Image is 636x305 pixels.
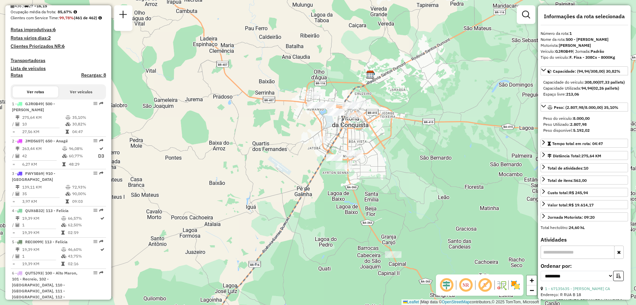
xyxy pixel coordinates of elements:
em: Opções [93,139,97,143]
a: Zoom out [527,285,537,295]
td: 19,39 KM [22,261,61,267]
td: / [12,253,15,260]
div: Atividade não roteirizada - LOURIVAL SERTaO BOMFIM [385,251,401,258]
strong: F. Fixa - 308Cx - 8000Kg [569,55,615,60]
td: 66,57% [68,215,100,222]
strong: 16,15 [36,3,47,8]
td: 27,56 KM [22,128,65,135]
i: Distância Total [16,216,20,220]
a: Total de atividades:10 [541,163,628,172]
span: Capacidade: (94,94/308,00) 30,82% [553,69,620,74]
span: Total de atividades: [548,166,588,171]
i: Distância Total [16,115,20,119]
img: Exibir/Ocultar setores [510,280,521,290]
h4: Clientes Priorizados NR: [11,43,106,49]
button: Ordem crescente [613,271,624,281]
div: Atividade não roteirizada - SINTIA SANTOS MEIRA [314,136,330,143]
strong: 1 [569,31,572,36]
em: Opções [93,271,97,275]
span: JMD5657 [25,138,43,143]
div: Atividade não roteirizada - COMERCIO DE PROD ALI [351,101,368,107]
td: / [12,191,15,197]
div: Atividade não roteirizada - MERCADO CIRCULAR LTDA [336,163,352,169]
div: Atividade não roteirizada - SUPERMERCADO SAO JOAO LTDA [347,112,364,119]
em: Opções [93,171,97,175]
i: Total de Atividades [16,154,20,158]
td: = [12,128,15,135]
span: + [530,276,534,284]
h4: Lista de veículos [11,66,106,71]
em: Rota exportada [99,102,103,106]
span: Ocultar deslocamento [439,277,454,293]
td: 90,00% [72,191,103,197]
i: % de utilização da cubagem [61,223,66,227]
p: D3 [98,152,104,160]
a: Valor total:R$ 19.614,17 [541,200,628,209]
div: Número da rota: [541,31,628,37]
div: Atividade não roteirizada - ALAN MOREIRA DE OLIV [307,102,323,109]
span: | 650 - Anagé [43,138,68,143]
div: Atividade não roteirizada - CIRILO ANDRADE SANTO [305,92,322,98]
em: Opções [93,208,97,212]
span: Ocultar NR [458,277,474,293]
td: 275,64 KM [22,114,65,121]
strong: R$ 19.614,17 [569,202,594,207]
span: 2 - [12,138,68,143]
td: 30,82% [72,121,103,127]
td: 10 [22,121,65,127]
h4: Recargas: 8 [81,72,106,78]
strong: 2.807,98 [570,122,587,127]
span: Ocupação média da frota: [11,9,56,14]
i: % de utilização da cubagem [62,154,67,158]
i: % de utilização do peso [66,115,71,119]
i: Total de Atividades [16,192,20,196]
strong: 99,78% [59,15,74,20]
h4: Transportadoras [11,58,106,63]
button: Ver veículos [58,86,104,98]
i: Tempo total em rota [66,130,69,134]
span: Peso do veículo: [543,116,590,121]
span: Clientes com Service Time: [11,15,59,20]
span: 1 - [12,101,55,112]
strong: 308,00 [585,80,598,85]
img: CDD Vitória da Conquista [366,70,375,79]
button: Ver rotas [13,86,58,98]
strong: 8.000,00 [573,116,590,121]
strong: 94,94 [581,86,592,91]
i: Distância Total [16,248,20,252]
h4: Atividades [541,237,628,243]
a: Jornada Motorista: 09:20 [541,212,628,221]
a: Exibir filtros [519,8,533,21]
i: Rota otimizada [100,248,104,252]
em: Rotas cross docking consideradas [98,16,102,20]
i: Tempo total em rota [61,262,65,266]
td: 35 [22,191,65,197]
td: 263,44 KM [22,145,62,152]
div: Veículo: [541,48,628,54]
td: 43,75% [68,253,100,260]
a: Distância Total:275,64 KM [541,151,628,160]
div: Atividade não roteirizada - RITA SOUZA DE BRITO [326,154,343,161]
img: FAD Vitória da Conquista [366,70,375,79]
a: Zoom in [527,275,537,285]
span: Peso: (2.807,98/8.000,00) 35,10% [554,105,618,110]
i: Tempo total em rota [66,199,69,203]
h4: Rotas [11,72,23,78]
td: = [12,229,15,236]
strong: 2 [48,35,51,41]
i: Total de Atividades [16,122,20,126]
td: / [12,121,15,127]
div: Capacidade Utilizada: [543,85,625,91]
i: % de utilização da cubagem [66,122,71,126]
em: Rota exportada [99,208,103,212]
div: Jornada Motorista: 09:20 [548,214,595,220]
div: Capacidade: (94,94/308,00) 30,82% [541,77,628,100]
em: Opções [93,240,97,244]
i: Tempo total em rota [61,231,65,235]
i: % de utilização do peso [61,248,66,252]
span: REC0099 [25,239,42,244]
td: 46,60% [68,246,100,253]
td: = [12,261,15,267]
span: QUT5J93 [25,270,42,275]
div: Tipo do veículo: [541,54,628,60]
